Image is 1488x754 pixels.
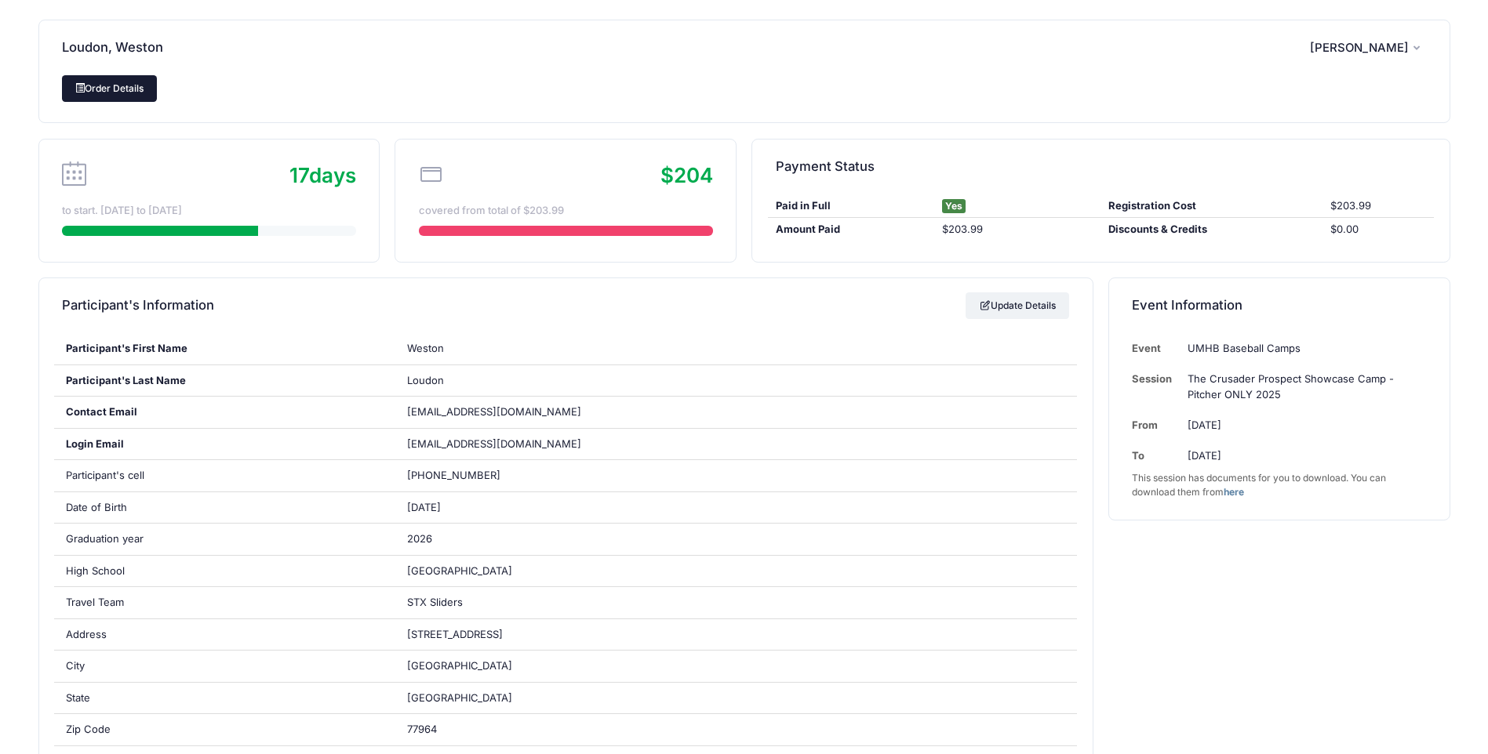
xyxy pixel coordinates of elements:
div: Date of Birth [54,492,395,524]
div: Discounts & Credits [1101,222,1322,237]
h4: Payment Status [776,144,875,189]
span: 2026 [407,532,432,545]
div: days [289,160,356,190]
div: $0.00 [1322,222,1434,237]
span: [EMAIL_ADDRESS][DOMAIN_NAME] [407,437,603,452]
td: Event [1132,333,1180,364]
td: UMHB Baseball Camps [1180,333,1426,364]
h4: Loudon, Weston [62,26,163,71]
td: Session [1132,364,1180,410]
a: here [1224,486,1244,498]
div: Participant's First Name [54,333,395,364]
div: Participant's Last Name [54,365,395,397]
div: Participant's cell [54,460,395,491]
span: Weston [407,342,444,354]
div: $203.99 [934,222,1101,237]
span: [GEOGRAPHIC_DATA] [407,659,512,672]
td: [DATE] [1180,440,1426,471]
span: [DATE] [407,501,441,513]
span: [PERSON_NAME] [1310,41,1409,55]
span: [STREET_ADDRESS] [407,628,503,640]
div: State [54,683,395,714]
td: The Crusader Prospect Showcase Camp - Pitcher ONLY 2025 [1180,364,1426,410]
div: Address [54,619,395,651]
span: Yes [942,199,966,213]
div: $203.99 [1322,198,1434,214]
div: Graduation year [54,524,395,555]
span: [PHONE_NUMBER] [407,469,500,481]
div: Zip Code [54,714,395,745]
div: Amount Paid [768,222,934,237]
div: Contact Email [54,397,395,428]
div: Login Email [54,429,395,460]
div: Travel Team [54,587,395,618]
span: [GEOGRAPHIC_DATA] [407,691,512,704]
span: Loudon [407,374,444,386]
span: [EMAIL_ADDRESS][DOMAIN_NAME] [407,405,581,418]
div: Paid in Full [768,198,934,214]
td: From [1132,410,1180,440]
span: STX Sliders [407,596,463,608]
h4: Event Information [1132,284,1242,328]
div: This session has documents for you to download. You can download them from [1132,471,1426,499]
a: Order Details [62,75,158,102]
div: to start. [DATE] to [DATE] [62,203,356,219]
a: Update Details [966,292,1070,319]
span: 77964 [407,723,437,735]
div: City [54,651,395,682]
div: Registration Cost [1101,198,1322,214]
span: 17 [289,163,309,187]
td: [DATE] [1180,410,1426,440]
td: To [1132,440,1180,471]
button: [PERSON_NAME] [1310,30,1427,66]
div: covered from total of $203.99 [419,203,713,219]
span: $204 [660,163,713,187]
span: [GEOGRAPHIC_DATA] [407,564,512,577]
div: High School [54,556,395,587]
h4: Participant's Information [62,284,214,328]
